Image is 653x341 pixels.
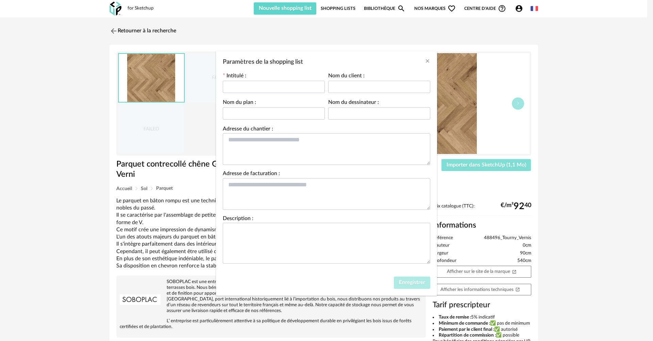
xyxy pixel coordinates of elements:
label: Nom du dessinateur : [328,100,379,107]
span: Paramètres de la shopping list [223,59,303,65]
label: Nom du client : [328,73,365,80]
label: Adresse de facturation : [223,171,280,178]
label: Intitulé : [223,73,246,80]
label: Description : [223,216,253,223]
label: Nom du plan : [223,100,256,107]
button: Close [425,58,430,65]
div: Paramètres de la shopping list [216,51,437,295]
button: Enregistrer [394,277,430,289]
span: Enregistrer [399,280,425,285]
label: Adresse du chantier : [223,126,273,133]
